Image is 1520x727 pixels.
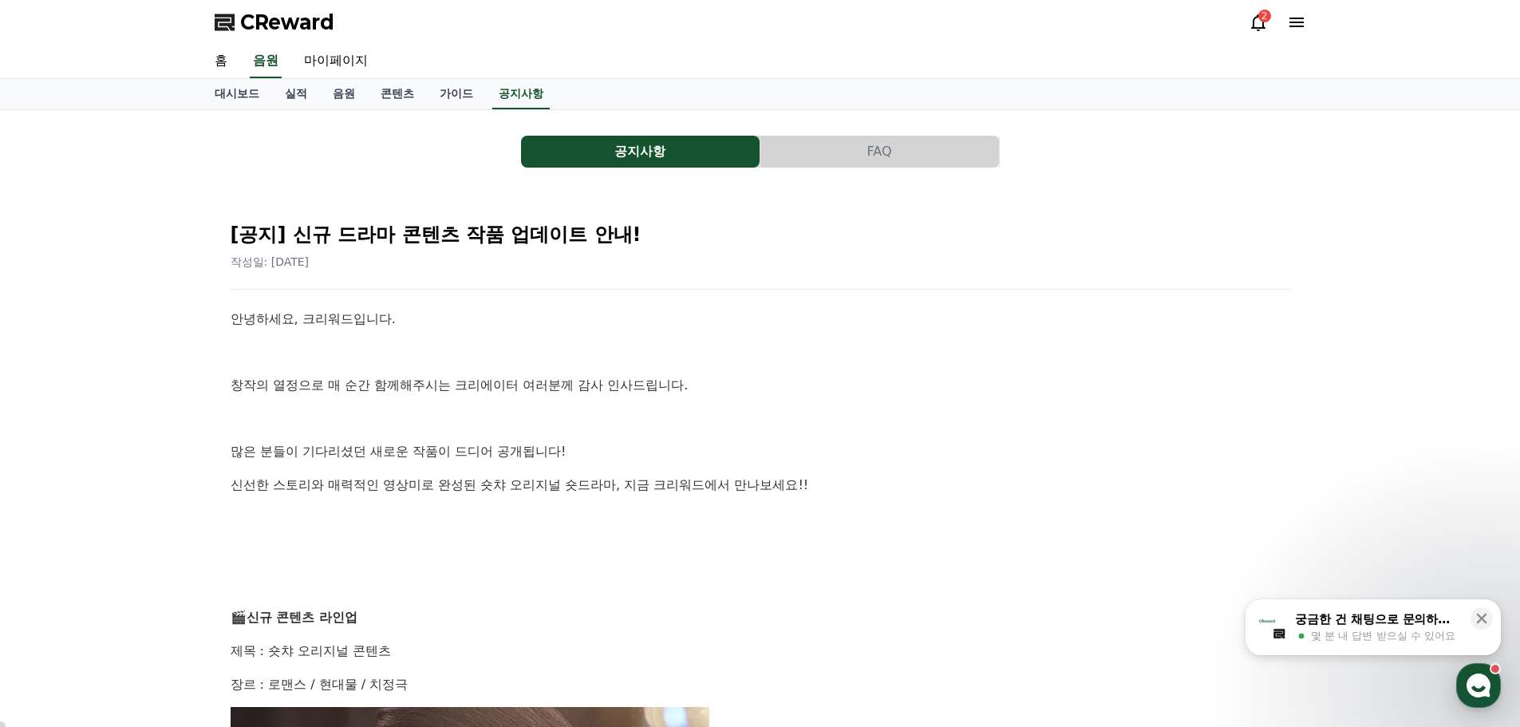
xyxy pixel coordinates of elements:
span: CReward [240,10,334,35]
button: FAQ [760,136,999,168]
p: 신선한 스토리와 매력적인 영상미로 완성된 숏챠 오리지널 숏드라마, 지금 크리워드에서 만나보세요!! [231,475,1290,496]
p: 안녕하세요, 크리워드입니다. [231,309,1290,330]
a: 홈 [202,45,240,78]
a: FAQ [760,136,1000,168]
a: 콘텐츠 [368,79,427,109]
a: 가이드 [427,79,486,109]
span: 작성일: [DATE] [231,255,310,268]
div: 2 [1258,10,1271,22]
a: 마이페이지 [291,45,381,78]
a: 음원 [250,45,282,78]
button: 공지사항 [521,136,760,168]
a: 공지사항 [521,136,760,168]
p: 창작의 열정으로 매 순간 함께해주시는 크리에이터 여러분께 감사 인사드립니다. [231,375,1290,396]
p: 장르 : 로맨스 / 현대물 / 치정극 [231,674,1290,695]
p: 제목 : 숏챠 오리지널 콘텐츠 [231,641,1290,662]
strong: 신규 콘텐츠 라인업 [247,610,357,625]
a: 공지사항 [492,79,550,109]
a: 2 [1249,13,1268,32]
span: 🎬 [231,610,247,625]
a: CReward [215,10,334,35]
a: 실적 [272,79,320,109]
a: 음원 [320,79,368,109]
a: 대시보드 [202,79,272,109]
h2: [공지] 신규 드라마 콘텐츠 작품 업데이트 안내! [231,222,1290,247]
p: 많은 분들이 기다리셨던 새로운 작품이 드디어 공개됩니다! [231,441,1290,462]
